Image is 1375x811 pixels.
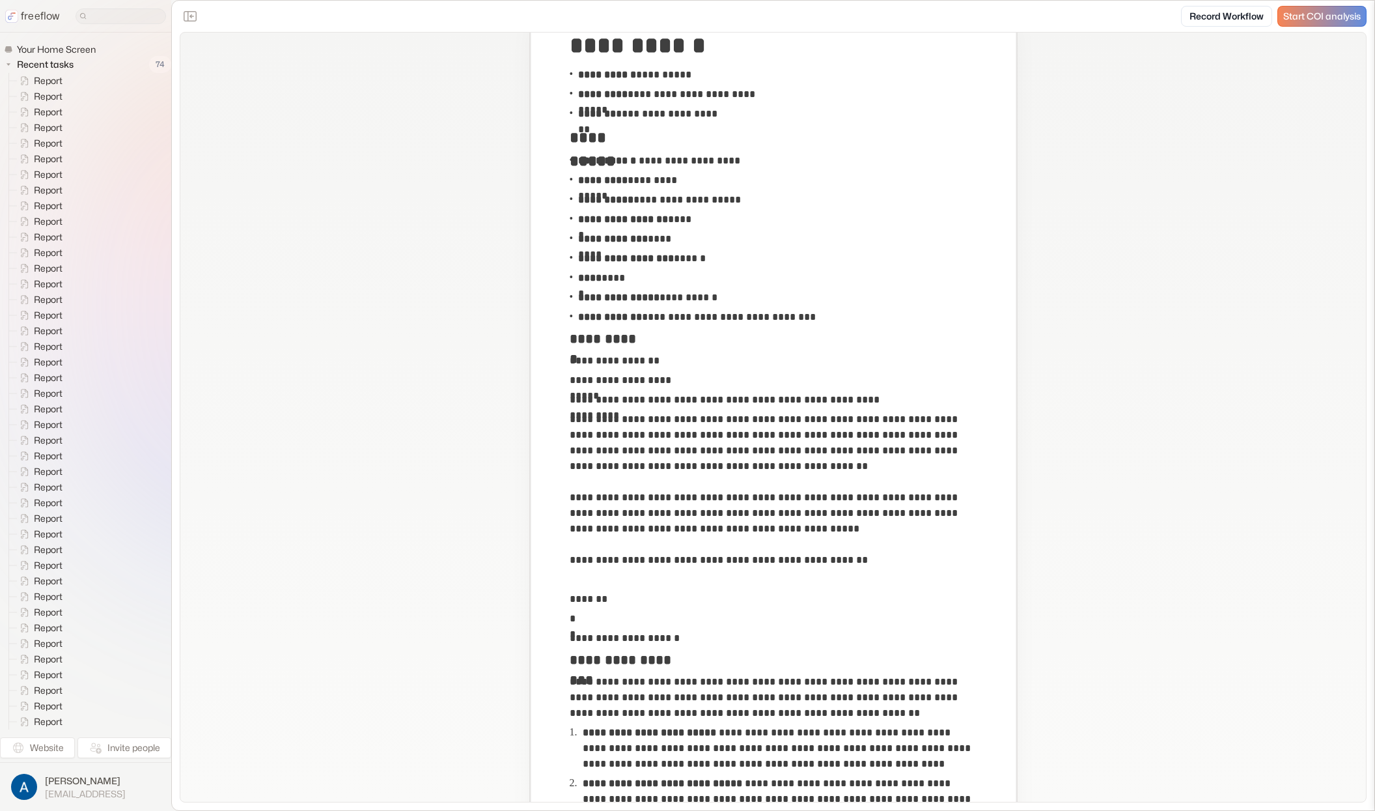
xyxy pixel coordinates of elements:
[9,182,68,198] a: Report
[9,167,68,182] a: Report
[9,89,68,104] a: Report
[31,246,66,259] span: Report
[9,433,68,448] a: Report
[1283,11,1361,22] span: Start COI analysis
[9,245,68,261] a: Report
[45,775,126,788] span: [PERSON_NAME]
[9,417,68,433] a: Report
[31,106,66,119] span: Report
[31,668,66,681] span: Report
[31,559,66,572] span: Report
[31,309,66,322] span: Report
[21,8,60,24] p: freeflow
[9,292,68,307] a: Report
[9,214,68,229] a: Report
[1181,6,1272,27] a: Record Workflow
[9,276,68,292] a: Report
[9,636,68,651] a: Report
[31,199,66,212] span: Report
[31,528,66,541] span: Report
[31,152,66,165] span: Report
[31,184,66,197] span: Report
[9,370,68,386] a: Report
[1277,6,1367,27] a: Start COI analysis
[9,667,68,683] a: Report
[31,90,66,103] span: Report
[4,43,101,56] a: Your Home Screen
[9,542,68,558] a: Report
[9,558,68,573] a: Report
[31,512,66,525] span: Report
[9,104,68,120] a: Report
[9,151,68,167] a: Report
[31,231,66,244] span: Report
[9,605,68,620] a: Report
[9,511,68,526] a: Report
[31,590,66,603] span: Report
[180,6,201,27] button: Close the sidebar
[31,340,66,353] span: Report
[9,401,68,417] a: Report
[9,339,68,354] a: Report
[31,637,66,650] span: Report
[9,229,68,245] a: Report
[31,324,66,337] span: Report
[9,323,68,339] a: Report
[31,262,66,275] span: Report
[9,620,68,636] a: Report
[9,448,68,464] a: Report
[9,495,68,511] a: Report
[9,120,68,135] a: Report
[31,215,66,228] span: Report
[9,526,68,542] a: Report
[31,418,66,431] span: Report
[9,261,68,276] a: Report
[31,434,66,447] span: Report
[31,277,66,291] span: Report
[31,356,66,369] span: Report
[9,651,68,667] a: Report
[9,683,68,698] a: Report
[31,621,66,634] span: Report
[45,788,126,800] span: [EMAIL_ADDRESS]
[31,465,66,478] span: Report
[31,387,66,400] span: Report
[31,684,66,697] span: Report
[4,57,79,72] button: Recent tasks
[31,496,66,509] span: Report
[9,354,68,370] a: Report
[31,371,66,384] span: Report
[8,771,163,803] button: [PERSON_NAME][EMAIL_ADDRESS]
[9,589,68,605] a: Report
[14,43,100,56] span: Your Home Screen
[9,307,68,323] a: Report
[9,135,68,151] a: Report
[9,714,68,730] a: Report
[11,774,37,800] img: profile
[31,481,66,494] span: Report
[31,653,66,666] span: Report
[31,449,66,462] span: Report
[31,293,66,306] span: Report
[9,479,68,495] a: Report
[31,168,66,181] span: Report
[9,73,68,89] a: Report
[14,58,77,71] span: Recent tasks
[31,403,66,416] span: Report
[9,464,68,479] a: Report
[9,573,68,589] a: Report
[149,56,171,73] span: 74
[5,8,60,24] a: freeflow
[31,700,66,713] span: Report
[31,575,66,588] span: Report
[77,737,171,758] button: Invite people
[31,74,66,87] span: Report
[9,698,68,714] a: Report
[31,606,66,619] span: Report
[31,137,66,150] span: Report
[31,543,66,556] span: Report
[31,121,66,134] span: Report
[31,715,66,728] span: Report
[9,198,68,214] a: Report
[9,386,68,401] a: Report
